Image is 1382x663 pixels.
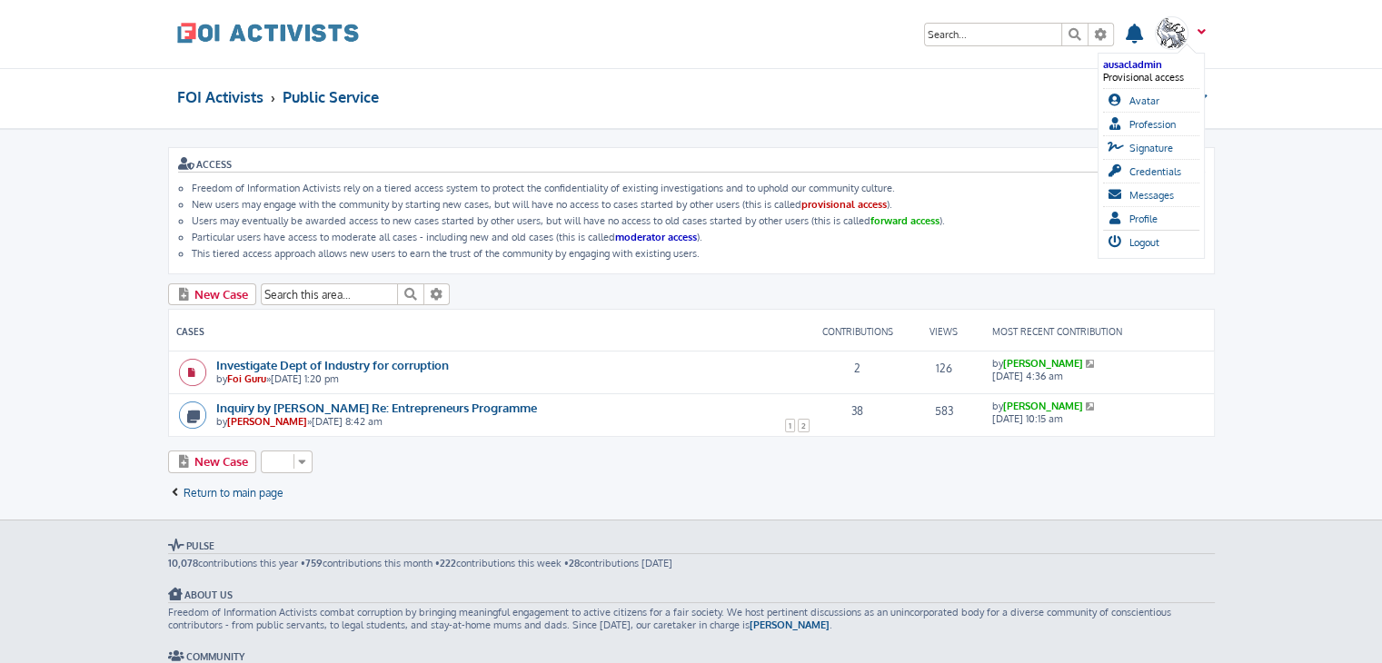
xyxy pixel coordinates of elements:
[168,283,257,305] a: New Case
[1129,94,1159,107] span: Avatar
[750,618,830,631] a: [PERSON_NAME]
[988,400,1214,425] span: by
[184,486,283,500] span: Return to main page
[992,370,1063,382] time: [DATE] 4:36 am
[216,357,449,372] a: Investigate Dept of Industry for corruption
[1129,236,1159,249] span: Logout
[192,214,1205,227] li: Users may eventually be awarded access to new cases started by other users, but will have no acce...
[283,81,379,114] a: Public Service
[785,419,795,432] a: 1
[177,9,359,56] a: FOI Activists
[177,87,263,106] span: FOI Activists
[261,283,397,305] input: Search this area…
[169,353,1214,391] dt: Unread contributions
[312,415,383,428] time: [DATE] 8:42 am
[900,325,987,338] dd: Views
[194,454,248,469] span: New Case
[1129,142,1173,154] span: Signature
[1103,207,1186,230] a: Profile
[168,588,1215,603] h3: About Us
[801,198,887,211] strong: provisional access
[192,247,1205,260] li: This tiered access approach allows new users to earn the trust of the community by engaging with ...
[194,287,248,302] span: New Case
[615,231,697,243] strong: moderator access
[440,557,456,569] strong: 222
[176,327,814,336] div: Cases
[814,325,900,338] dd: Contributions
[192,198,1205,211] li: New users may engage with the community by starting new cases, but will have no access to cases s...
[1103,160,1186,183] a: Credentials
[192,231,1205,243] li: Particular users have access to moderate all cases - including new and old cases (this is called ).
[569,557,580,569] strong: 28
[1155,16,1188,50] img: User avatar
[305,557,323,569] strong: 759
[192,182,1205,194] li: Freedom of Information Activists rely on a tiered access system to protect the confidentiality of...
[798,419,810,432] a: 2
[169,396,1214,434] dt: No unread contributions
[1103,71,1184,84] span: Provisional access
[168,539,1215,554] h3: Pulse
[1103,231,1186,253] a: Logout
[168,450,257,472] a: New Case
[216,372,339,385] div: by »
[283,87,379,106] span: Public Service
[216,415,383,428] div: by »
[1003,400,1083,412] a: [PERSON_NAME]
[925,24,1061,45] input: Search for keywords
[988,357,1214,382] span: by
[1129,213,1158,225] span: Profile
[1103,183,1186,206] a: Messages
[216,400,537,415] a: Inquiry by [PERSON_NAME] Re: Entrepreneurs Programme
[992,412,1063,425] time: [DATE] 10:15 am
[1003,357,1083,370] a: [PERSON_NAME]
[870,214,940,227] strong: forward access
[178,157,1205,173] h3: ACCESS
[168,557,1215,569] p: contributions this year • contributions this month • contributions this week • contributions [DATE]
[1103,89,1186,112] a: Avatar
[1129,189,1174,202] span: Messages
[177,81,263,114] a: FOI Activists
[227,415,307,428] a: [PERSON_NAME]
[988,327,1214,336] span: Most recent contribution
[261,450,313,472] span: Display and sorting options
[1103,58,1162,71] span: ausacladmin
[168,557,198,569] strong: 10,078
[168,606,1215,632] p: Freedom of Information Activists combat corruption by bringing meaningful engagement to active ci...
[1103,136,1186,159] a: Signature
[227,372,266,385] a: Foi Guru
[1103,113,1186,135] a: Profession
[271,372,339,385] time: [DATE] 1:20 pm
[1129,118,1176,131] span: Profession
[1129,165,1181,178] span: Credentials
[168,486,284,500] a: Return to main page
